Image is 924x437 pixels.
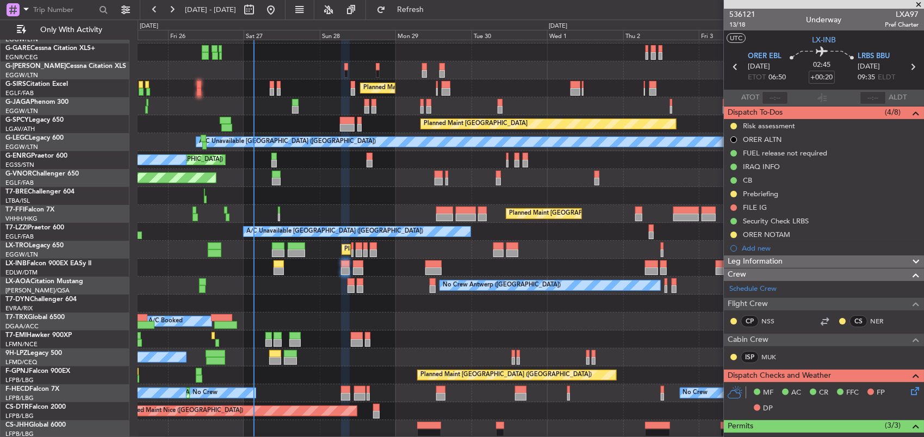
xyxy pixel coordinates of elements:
div: CS [849,315,867,327]
div: Tue 30 [472,30,548,40]
span: LX-INB [5,260,27,267]
a: T7-FFIFalcon 7X [5,207,54,213]
a: T7-EMIHawker 900XP [5,332,72,339]
span: LXA97 [885,9,919,20]
span: Flight Crew [728,298,768,310]
a: VHHH/HKG [5,215,38,223]
span: ELDT [878,72,895,83]
span: Dispatch Checks and Weather [728,370,831,382]
div: Underway [807,15,842,26]
span: 09:35 [858,72,875,83]
a: T7-LZZIPraetor 600 [5,224,64,231]
div: Fri 3 [699,30,775,40]
button: UTC [727,33,746,43]
a: LX-AOACitation Mustang [5,278,83,285]
span: G-SPCY [5,117,29,123]
span: T7-EMI [5,332,27,339]
a: G-SPCYLegacy 650 [5,117,64,123]
a: LFPB/LBG [5,412,34,420]
a: EGSS/STN [5,161,34,169]
span: F-GPNJ [5,368,29,374]
span: Dispatch To-Dos [728,107,783,119]
span: T7-DYN [5,296,30,303]
span: Refresh [388,6,433,14]
a: T7-TRXGlobal 6500 [5,314,65,321]
a: CS-DTRFalcon 2000 [5,404,66,410]
span: ATOT [741,92,759,103]
div: Fri 26 [168,30,244,40]
button: Refresh [371,1,437,18]
input: --:-- [762,91,788,104]
div: CP [741,315,759,327]
span: G-VNOR [5,171,32,177]
span: LRBS BBU [858,51,890,62]
div: A/C Unavailable [GEOGRAPHIC_DATA] ([GEOGRAPHIC_DATA]) [246,223,423,240]
a: G-VNORChallenger 650 [5,171,79,177]
div: No Crew [193,385,218,401]
div: Thu 2 [623,30,699,40]
div: No Crew [683,385,708,401]
div: Security Check LRBS [743,216,809,226]
div: [DATE] [549,22,567,31]
span: LX-INB [812,34,836,46]
span: LX-AOA [5,278,30,285]
div: ORER NOTAM [743,230,790,239]
div: Wed 1 [547,30,623,40]
span: 02:45 [813,60,830,71]
div: ISP [741,351,759,363]
span: Crew [728,269,746,281]
a: EVRA/RIX [5,304,33,313]
span: G-ENRG [5,153,31,159]
a: NSS [761,316,786,326]
a: G-[PERSON_NAME]Cessna Citation XLS [5,63,126,70]
div: Mon 29 [395,30,472,40]
span: G-[PERSON_NAME] [5,63,66,70]
div: No Crew Antwerp ([GEOGRAPHIC_DATA]) [443,277,561,294]
span: G-SIRS [5,81,26,88]
a: EDLW/DTM [5,269,38,277]
a: F-GPNJFalcon 900EX [5,368,70,374]
span: Leg Information [728,255,783,268]
a: LFPB/LBG [5,394,34,402]
span: [DATE] [858,61,880,72]
div: FUEL release not required [743,148,827,158]
div: Planned Maint [GEOGRAPHIC_DATA] ([GEOGRAPHIC_DATA]) [420,367,592,383]
a: 9H-LPZLegacy 500 [5,350,62,357]
span: FP [877,388,885,398]
a: LFPB/LBG [5,376,34,384]
div: CB [743,176,752,185]
div: Risk assessment [743,121,795,130]
a: CS-JHHGlobal 6000 [5,422,66,428]
a: LFMN/NCE [5,340,38,348]
a: EGGW/LTN [5,71,38,79]
a: T7-BREChallenger 604 [5,189,75,195]
span: Cabin Crew [728,334,768,346]
a: LX-INBFalcon 900EX EASy II [5,260,91,267]
a: G-ENRGPraetor 600 [5,153,67,159]
div: Planned Maint Nice ([GEOGRAPHIC_DATA]) [122,403,243,419]
div: ORER ALTN [743,135,782,144]
span: 536121 [729,9,755,20]
div: Add new [742,244,919,253]
a: EGLF/FAB [5,233,34,241]
span: CR [819,388,828,398]
a: EGNR/CEG [5,53,38,61]
div: Planned Maint [GEOGRAPHIC_DATA] [424,116,528,132]
a: EGGW/LTN [5,107,38,115]
span: CS-DTR [5,404,29,410]
span: (3/3) [885,420,901,431]
span: DP [763,403,773,414]
a: G-SIRSCitation Excel [5,81,68,88]
div: IRAQ INFO [743,162,780,171]
span: Pref Charter [885,20,919,29]
div: Planned Maint [GEOGRAPHIC_DATA] ([GEOGRAPHIC_DATA]) [509,205,680,222]
span: [DATE] - [DATE] [185,5,236,15]
a: EGGW/LTN [5,251,38,259]
span: FFC [846,388,859,398]
span: MF [763,388,773,398]
span: Only With Activity [28,26,115,34]
div: [DATE] [140,22,158,31]
a: EGLF/FAB [5,179,34,187]
a: NER [870,316,895,326]
a: LFMD/CEQ [5,358,37,366]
